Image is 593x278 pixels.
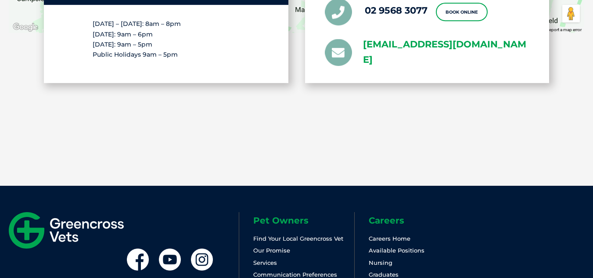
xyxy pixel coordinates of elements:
p: [DATE] – [DATE]: 8am – 8pm [DATE]: 9am – 6pm [DATE]: 9am – 5pm Public Holidays 9am – 5pm [93,19,239,60]
a: Find Your Local Greencross Vet [253,235,343,242]
a: Careers Home [369,235,410,242]
a: 02 9568 3077 [365,5,428,16]
a: Our Promise [253,247,290,254]
a: Book Online [436,3,488,21]
a: Graduates [369,271,399,278]
a: Communication Preferences [253,271,337,278]
h6: Careers [369,216,469,225]
a: [EMAIL_ADDRESS][DOMAIN_NAME] [363,37,530,68]
a: Services [253,259,277,266]
a: Available Positions [369,247,424,254]
h6: Pet Owners [253,216,354,225]
a: Nursing [369,259,392,266]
